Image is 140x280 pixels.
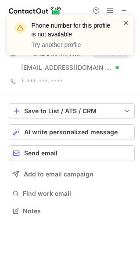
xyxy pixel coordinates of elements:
button: AI write personalized message [9,124,135,140]
button: Notes [9,205,135,217]
button: save-profile-one-click [9,103,135,119]
header: Phone number for this profile is not available [32,21,112,39]
span: Add to email campaign [24,171,93,178]
span: Send email [24,150,57,157]
button: Add to email campaign [9,166,135,182]
button: Send email [9,145,135,161]
span: Notes [23,207,131,215]
span: AI write personalized message [24,129,118,136]
p: Try another profile [32,40,112,49]
img: warning [13,21,27,35]
span: Find work email [23,190,131,197]
button: Find work email [9,187,135,200]
div: Save to List / ATS / CRM [24,108,119,115]
img: ContactOut v5.3.10 [9,5,61,16]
